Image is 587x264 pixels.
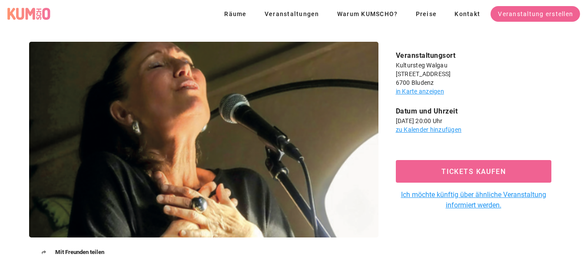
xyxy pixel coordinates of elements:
span: Veranstaltungen [264,10,319,17]
span: Preise [415,10,437,17]
span: Tickets kaufen [406,167,541,176]
a: Preise [408,6,444,22]
button: Tickets kaufen [396,160,551,183]
a: Kontakt [447,6,487,22]
a: Warum KUMSCHO? [330,6,405,22]
div: Datum und Uhrzeit [396,106,551,117]
h5: Mit Freunden teilen [29,237,378,260]
a: in Karte anzeigen [396,88,444,95]
span: Kontakt [454,10,480,17]
div: Kultursteg Walgau [STREET_ADDRESS] 6700 Bludenz [396,61,551,87]
a: KUMSCHO Logo [7,7,54,20]
a: Veranstaltungen [257,6,326,22]
div: [DATE] 20:00 Uhr [396,117,551,125]
span: Räume [224,10,247,17]
button: Räume [217,6,254,22]
span: Warum KUMSCHO? [337,10,398,17]
a: Ich möchte künftig über ähnliche Veranstaltung informiert werden. [396,190,551,211]
a: Veranstaltung erstellen [491,6,580,22]
div: KUMSCHO Logo [7,7,50,20]
a: Räume [217,9,257,17]
a: zu Kalender hinzufügen [396,126,462,133]
div: Veranstaltungsort [396,50,551,61]
span: Veranstaltung erstellen [497,10,573,17]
